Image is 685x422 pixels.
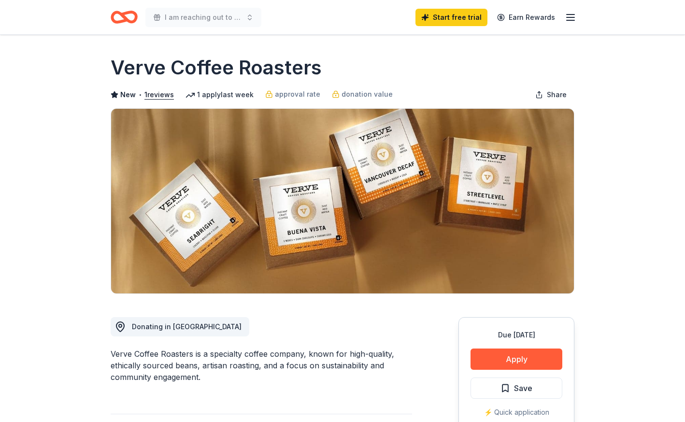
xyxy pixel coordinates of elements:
[528,85,574,104] button: Share
[265,88,320,100] a: approval rate
[111,6,138,29] a: Home
[144,89,174,101] button: 1reviews
[132,322,242,331] span: Donating in [GEOGRAPHIC_DATA]
[120,89,136,101] span: New
[111,109,574,293] img: Image for Verve Coffee Roasters
[471,349,562,370] button: Apply
[514,382,532,394] span: Save
[415,9,487,26] a: Start free trial
[471,407,562,418] div: ⚡️ Quick application
[342,88,393,100] span: donation value
[547,89,567,101] span: Share
[139,91,142,99] span: •
[165,12,242,23] span: I am reaching out to invite your support for [GEOGRAPHIC_DATA]’s 2026 Aloha Night: Celebrating Co...
[471,378,562,399] button: Save
[186,89,254,101] div: 1 apply last week
[111,54,322,81] h1: Verve Coffee Roasters
[491,9,561,26] a: Earn Rewards
[275,88,320,100] span: approval rate
[471,329,562,341] div: Due [DATE]
[332,88,393,100] a: donation value
[145,8,261,27] button: I am reaching out to invite your support for [GEOGRAPHIC_DATA]’s 2026 Aloha Night: Celebrating Co...
[111,348,412,383] div: Verve Coffee Roasters is a specialty coffee company, known for high-quality, ethically sourced be...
